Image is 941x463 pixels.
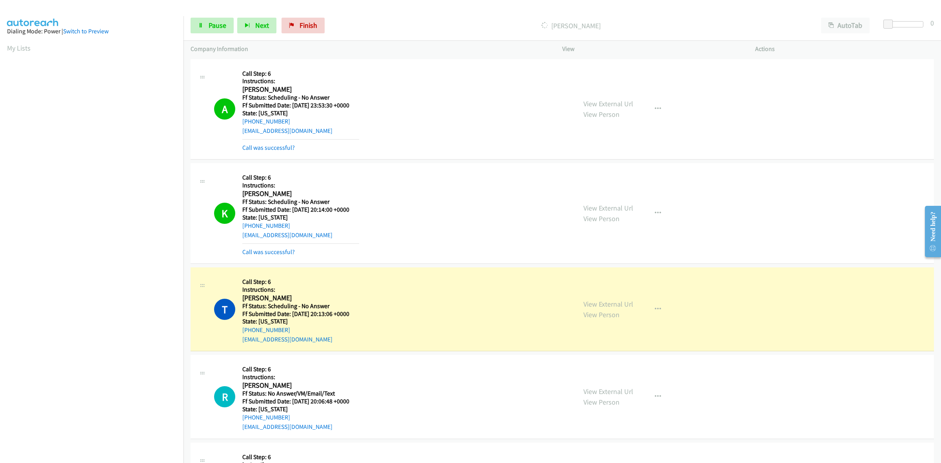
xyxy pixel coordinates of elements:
a: View External Url [583,387,633,396]
a: View Person [583,214,619,223]
h5: Ff Submitted Date: [DATE] 20:06:48 +0000 [242,398,359,405]
h5: Instructions: [242,77,359,85]
h5: Call Step: 6 [242,174,359,182]
a: View External Url [583,99,633,108]
a: Call was successful? [242,144,295,151]
div: The call is yet to be attempted [214,386,235,407]
h5: State: [US_STATE] [242,109,359,117]
button: Next [237,18,276,33]
h2: [PERSON_NAME] [242,381,359,390]
h1: A [214,98,235,120]
div: 0 [930,18,934,28]
h5: Ff Status: Scheduling - No Answer [242,94,359,102]
h5: Ff Status: Scheduling - No Answer [242,302,359,310]
a: [PHONE_NUMBER] [242,414,290,421]
h5: Call Step: 6 [242,365,359,373]
span: Finish [300,21,317,30]
h1: K [214,203,235,224]
p: [PERSON_NAME] [335,20,807,31]
a: Call was successful? [242,248,295,256]
div: Delay between calls (in seconds) [887,21,923,27]
h5: Instructions: [242,286,359,294]
h1: R [214,386,235,407]
p: View [562,44,741,54]
h5: State: [US_STATE] [242,405,359,413]
a: View External Url [583,203,633,212]
iframe: Dialpad [7,60,183,433]
span: Pause [209,21,226,30]
h5: Call Step: 6 [242,70,359,78]
a: Pause [191,18,234,33]
button: AutoTab [821,18,870,33]
h5: Ff Submitted Date: [DATE] 20:14:00 +0000 [242,206,359,214]
span: Next [255,21,269,30]
h2: [PERSON_NAME] [242,85,359,94]
h5: Ff Status: No Answer/VM/Email/Text [242,390,359,398]
a: [EMAIL_ADDRESS][DOMAIN_NAME] [242,127,332,134]
a: Finish [282,18,325,33]
a: [PHONE_NUMBER] [242,326,290,334]
a: My Lists [7,44,31,53]
div: Dialing Mode: Power | [7,27,176,36]
h1: T [214,299,235,320]
p: Company Information [191,44,548,54]
a: [EMAIL_ADDRESS][DOMAIN_NAME] [242,231,332,239]
a: View Person [583,398,619,407]
h5: Instructions: [242,182,359,189]
a: View External Url [583,300,633,309]
h2: [PERSON_NAME] [242,294,359,303]
h5: Call Step: 6 [242,278,359,286]
a: View Person [583,310,619,319]
a: Switch to Preview [63,27,109,35]
h5: Call Step: 6 [242,453,359,461]
p: Actions [755,44,934,54]
h5: State: [US_STATE] [242,318,359,325]
a: [EMAIL_ADDRESS][DOMAIN_NAME] [242,336,332,343]
a: [EMAIL_ADDRESS][DOMAIN_NAME] [242,423,332,430]
h5: Ff Submitted Date: [DATE] 20:13:06 +0000 [242,310,359,318]
h2: [PERSON_NAME] [242,189,359,198]
a: [PHONE_NUMBER] [242,222,290,229]
h5: Instructions: [242,373,359,381]
h5: Ff Status: Scheduling - No Answer [242,198,359,206]
a: View Person [583,110,619,119]
iframe: Resource Center [918,200,941,263]
h5: State: [US_STATE] [242,214,359,222]
h5: Ff Submitted Date: [DATE] 23:53:30 +0000 [242,102,359,109]
a: [PHONE_NUMBER] [242,118,290,125]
